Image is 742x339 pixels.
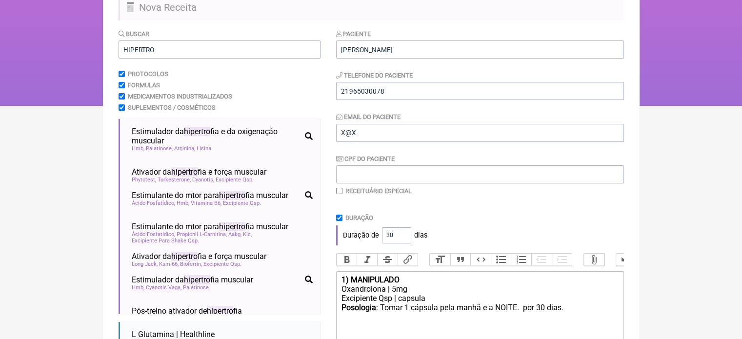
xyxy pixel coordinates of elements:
span: Ácido Fosfatídico [132,231,175,238]
span: Turkesterone [158,177,191,183]
span: Ativador da fia e força muscular [132,167,266,177]
button: Italic [357,254,377,266]
label: Protocolos [128,70,168,78]
span: Hmb [132,145,144,152]
span: Long Jack [132,261,158,267]
button: Heading [430,254,450,266]
button: Code [470,254,491,266]
span: Cyanotis [192,177,214,183]
button: Bullets [491,254,511,266]
span: Palatinose [146,145,173,152]
span: Propionil L-Carnitina [177,231,227,238]
button: Quote [450,254,471,266]
button: Decrease Level [531,254,552,266]
span: hipertro [207,306,233,316]
span: Bioferrin [180,261,202,267]
span: Excipiente Para Shake Qsp [132,238,199,244]
label: Suplementos / Cosméticos [128,104,216,111]
strong: 1) MANIPULADO [341,275,399,284]
span: Estimulante do mtor para fia muscular [132,222,288,231]
label: Formulas [128,81,160,89]
label: Telefone do Paciente [336,72,413,79]
button: Strikethrough [377,254,398,266]
span: Estimulador da fia e da oxigenação muscular [132,127,301,145]
span: Vitamina B6 [191,200,221,206]
label: Buscar [119,30,150,38]
span: hipertro [171,252,198,261]
label: Paciente [336,30,371,38]
span: Aakg [228,231,241,238]
span: hipertro [219,222,245,231]
span: hipertro [184,127,210,136]
span: Kic [243,231,252,238]
div: Oxandrolona | 5mg [341,284,618,294]
span: Estimulador da fia muscular [132,275,253,284]
span: Estimulante do mtor para fia muscular [132,191,288,200]
span: hipertro [184,275,210,284]
button: Attach Files [584,254,604,266]
span: Hmb [177,200,189,206]
span: Hmb [132,284,144,291]
span: Duração de [343,231,379,239]
span: Excipiente Qsp [216,177,254,183]
span: Pós-treino ativador de fia [132,306,242,316]
span: L Glutamina | Healthline [132,330,215,339]
span: Ácido Fosfatídico [132,200,175,206]
label: Receituário Especial [345,187,412,195]
label: Duração [345,214,373,221]
span: Cyanotis Vaga [146,284,181,291]
span: Phytotest [132,177,156,183]
span: hipertro [219,191,245,200]
button: Link [398,254,418,266]
strong: Posologia [341,303,376,312]
div: Excipiente Qsp | capsula [341,294,618,303]
label: Email do Paciente [336,113,401,120]
span: Ksm-66 [159,261,179,267]
span: hipertro [171,167,198,177]
button: Numbers [511,254,531,266]
button: Undo [616,254,637,266]
input: exemplo: emagrecimento, ansiedade [119,40,321,59]
label: CPF do Paciente [336,155,395,162]
span: Ativador da fia e força muscular [132,252,266,261]
span: Lisina [197,145,213,152]
span: Excipiente Qsp [203,261,241,267]
span: Excipiente Qsp [223,200,261,206]
span: dias [414,231,427,239]
button: Increase Level [552,254,572,266]
button: Bold [337,254,357,266]
label: Medicamentos Industrializados [128,93,232,100]
span: Arginina [174,145,195,152]
span: Palatinose [183,284,210,291]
